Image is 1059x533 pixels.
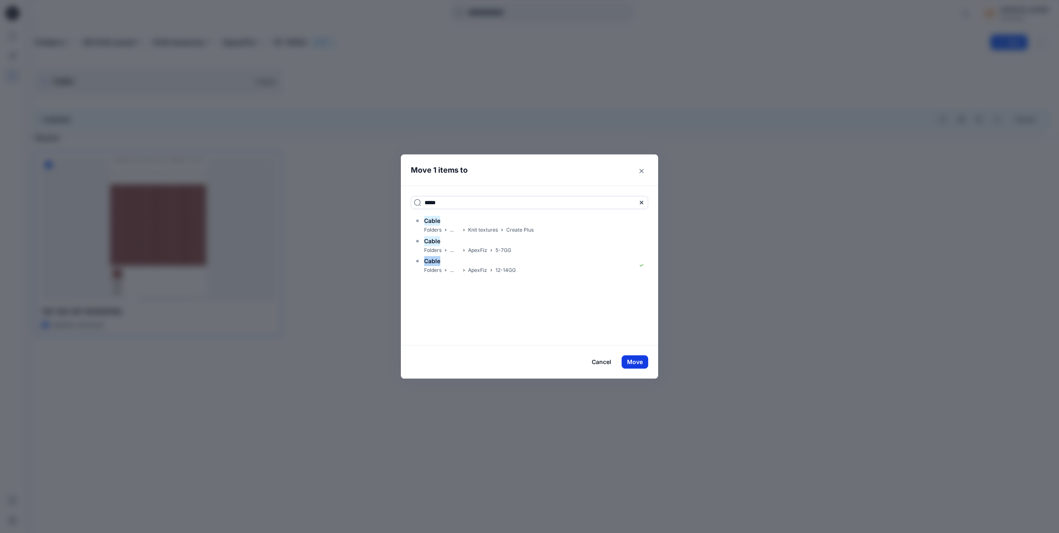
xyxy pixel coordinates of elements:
mark: Cable [424,255,440,266]
p: ... [450,226,460,235]
mark: Cable [424,215,440,226]
p: Create Plus [506,226,534,235]
button: Cancel [586,355,617,369]
button: Close [635,164,648,178]
p: Folders [424,246,442,255]
p: Folders [424,266,442,275]
p: ApexFiz [468,266,487,275]
p: Folders [424,226,442,235]
mark: Cable [424,235,440,247]
button: Move [622,355,648,369]
p: ... [450,266,460,275]
p: 12-14GG [495,266,516,275]
p: ... [450,246,460,255]
p: Knit textures [468,226,498,235]
header: Move 1 items to [401,154,645,186]
p: ApexFiz [468,246,487,255]
p: 5-7GG [495,246,511,255]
